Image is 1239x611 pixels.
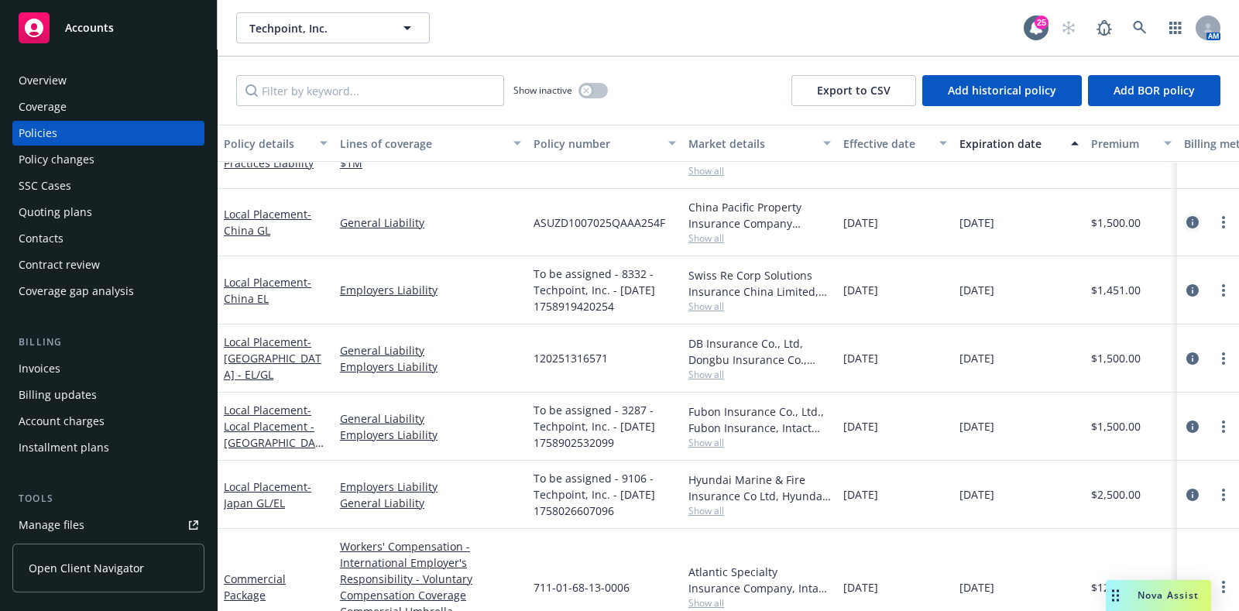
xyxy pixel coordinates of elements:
[12,121,204,146] a: Policies
[688,300,831,313] span: Show all
[224,136,311,152] div: Policy details
[837,125,953,162] button: Effective date
[224,403,325,499] a: Local Placement
[12,173,204,198] a: SSC Cases
[959,215,994,231] span: [DATE]
[959,350,994,366] span: [DATE]
[12,68,204,93] a: Overview
[1091,486,1141,503] span: $2,500.00
[1214,281,1233,300] a: more
[19,435,109,460] div: Installment plans
[1138,589,1199,602] span: Nova Assist
[19,94,67,119] div: Coverage
[688,368,831,381] span: Show all
[791,75,916,106] button: Export to CSV
[12,409,204,434] a: Account charges
[340,538,521,603] a: Workers' Compensation - International Employer's Responsibility - Voluntary Compensation Coverage
[12,491,204,506] div: Tools
[682,125,837,162] button: Market details
[688,267,831,300] div: Swiss Re Corp Solutions Insurance China Limited, Swiss Re, Intact Insurance (International)
[19,383,97,407] div: Billing updates
[12,226,204,251] a: Contacts
[224,275,311,306] a: Local Placement
[843,579,878,596] span: [DATE]
[224,572,286,602] a: Commercial Package
[12,147,204,172] a: Policy changes
[12,513,204,537] a: Manage files
[1053,12,1084,43] a: Start snowing
[12,200,204,225] a: Quoting plans
[1114,83,1195,98] span: Add BOR policy
[224,335,321,382] span: - [GEOGRAPHIC_DATA] - EL/GL
[224,479,311,510] span: - Japan GL/EL
[249,20,383,36] span: Techpoint, Inc.
[1183,349,1202,368] a: circleInformation
[1091,579,1153,596] span: $123,871.00
[688,199,831,232] div: China Pacific Property Insurance Company Limited, China Pacific Property Insurance (Group) Co Ltd...
[19,279,134,304] div: Coverage gap analysis
[224,207,311,238] a: Local Placement
[959,486,994,503] span: [DATE]
[688,136,814,152] div: Market details
[959,282,994,298] span: [DATE]
[19,226,63,251] div: Contacts
[236,75,504,106] input: Filter by keyword...
[12,279,204,304] a: Coverage gap analysis
[843,215,878,231] span: [DATE]
[19,147,94,172] div: Policy changes
[1183,213,1202,232] a: circleInformation
[817,83,891,98] span: Export to CSV
[12,252,204,277] a: Contract review
[12,94,204,119] a: Coverage
[340,427,521,443] a: Employers Liability
[340,342,521,359] a: General Liability
[959,136,1062,152] div: Expiration date
[843,350,878,366] span: [DATE]
[688,164,831,177] span: Show all
[688,504,831,517] span: Show all
[843,282,878,298] span: [DATE]
[688,403,831,436] div: Fubon Insurance Co., Ltd., Fubon Insurance, Intact Insurance (International)
[19,252,100,277] div: Contract review
[12,383,204,407] a: Billing updates
[688,232,831,245] span: Show all
[513,84,572,97] span: Show inactive
[1183,486,1202,504] a: circleInformation
[534,579,630,596] span: 711-01-68-13-0006
[688,335,831,368] div: DB Insurance Co., Ltd, Dongbu Insurance Co., Intact Insurance (International)
[65,22,114,34] span: Accounts
[843,418,878,434] span: [DATE]
[534,470,676,519] span: To be assigned - 9106 - Techpoint, Inc. - [DATE] 1758026607096
[19,513,84,537] div: Manage files
[29,560,144,576] span: Open Client Navigator
[12,435,204,460] a: Installment plans
[527,125,682,162] button: Policy number
[534,215,665,231] span: ASUZD1007025QAAA254F
[19,68,67,93] div: Overview
[1035,15,1049,29] div: 25
[19,121,57,146] div: Policies
[19,409,105,434] div: Account charges
[224,335,321,382] a: Local Placement
[224,275,311,306] span: - China EL
[959,579,994,596] span: [DATE]
[340,359,521,375] a: Employers Liability
[1091,282,1141,298] span: $1,451.00
[843,136,930,152] div: Effective date
[19,200,92,225] div: Quoting plans
[236,12,430,43] button: Techpoint, Inc.
[340,215,521,231] a: General Liability
[1214,578,1233,596] a: more
[534,136,659,152] div: Policy number
[688,436,831,449] span: Show all
[1088,75,1220,106] button: Add BOR policy
[1091,136,1155,152] div: Premium
[1183,578,1202,596] a: circleInformation
[959,418,994,434] span: [DATE]
[1160,12,1191,43] a: Switch app
[1106,580,1125,611] div: Drag to move
[1085,125,1178,162] button: Premium
[1106,580,1211,611] button: Nova Assist
[340,410,521,427] a: General Liability
[19,356,60,381] div: Invoices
